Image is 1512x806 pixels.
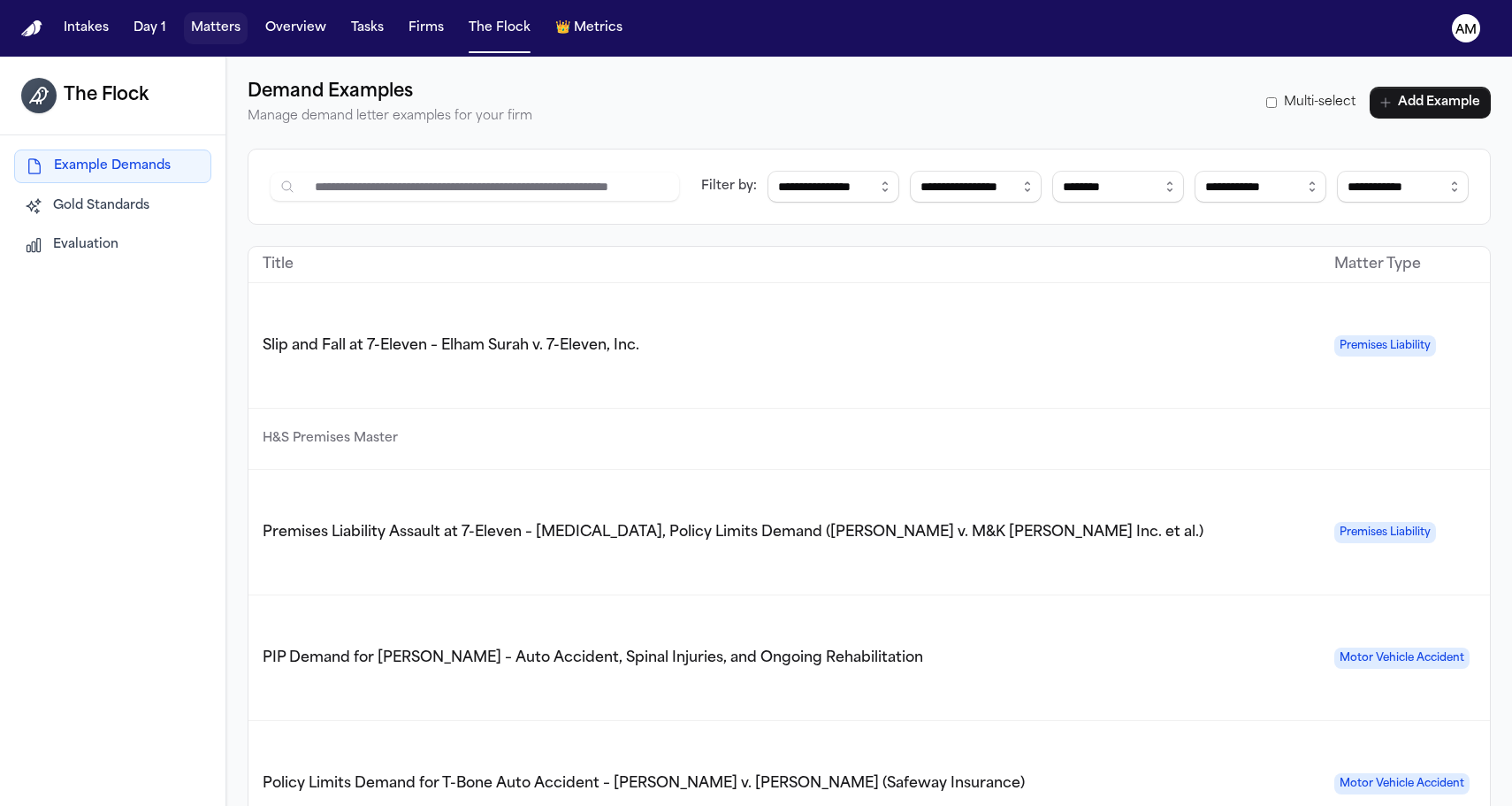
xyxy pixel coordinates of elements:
[1370,87,1491,119] button: Add Example
[14,229,211,261] button: Evaluation
[263,428,1306,449] p: H&S Premises Master
[64,81,149,110] h1: The Flock
[258,12,333,44] button: Overview
[548,12,630,44] button: crownMetrics
[21,20,42,37] img: Finch Logo
[701,178,757,196] div: Filter by:
[248,78,532,106] h1: Demand Examples
[184,12,248,44] button: Matters
[248,106,532,127] p: Manage demand letter examples for your firm
[263,526,1203,540] span: Premises Liability Assault at 7-Eleven – [MEDICAL_DATA], Policy Limits Demand ([PERSON_NAME] v. M...
[53,197,149,215] span: Gold Standards
[1334,522,1436,543] span: Premises Liability
[252,648,923,669] button: PIP Demand for [PERSON_NAME] – Auto Accident, Spinal Injuries, and Ongoing Rehabilitation
[344,12,391,44] button: Tasks
[263,339,639,353] span: Slip and Fall at 7-Eleven – Elham Surah v. 7-Eleven, Inc.
[401,12,451,44] button: Firms
[263,777,1025,791] span: Policy Limits Demand for T-Bone Auto Accident – [PERSON_NAME] v. [PERSON_NAME] (Safeway Insurance)
[263,254,1306,275] div: Title
[252,522,1203,543] button: Premises Liability Assault at 7-Eleven – [MEDICAL_DATA], Policy Limits Demand ([PERSON_NAME] v. M...
[21,20,42,37] a: Home
[126,12,173,44] button: Day 1
[53,236,118,254] span: Evaluation
[54,157,171,175] span: Example Demands
[263,651,923,665] span: PIP Demand for [PERSON_NAME] – Auto Accident, Spinal Injuries, and Ongoing Rehabilitation
[14,150,211,183] button: Example Demands
[252,335,639,357] button: Slip and Fall at 7-Eleven – Elham Surah v. 7-Eleven, Inc.
[1320,247,1484,283] th: Matter Type
[1334,335,1436,357] span: Premises Liability
[1334,648,1470,669] span: Motor Vehicle Accident
[57,12,116,44] button: Intakes
[1334,773,1470,794] span: Motor Vehicle Accident
[462,12,538,44] button: The Flock
[1284,94,1355,111] span: Multi-select
[252,773,1025,794] button: Policy Limits Demand for T-Bone Auto Accident – [PERSON_NAME] v. [PERSON_NAME] (Safeway Insurance)
[14,190,211,222] button: Gold Standards
[1266,97,1277,108] input: Multi-select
